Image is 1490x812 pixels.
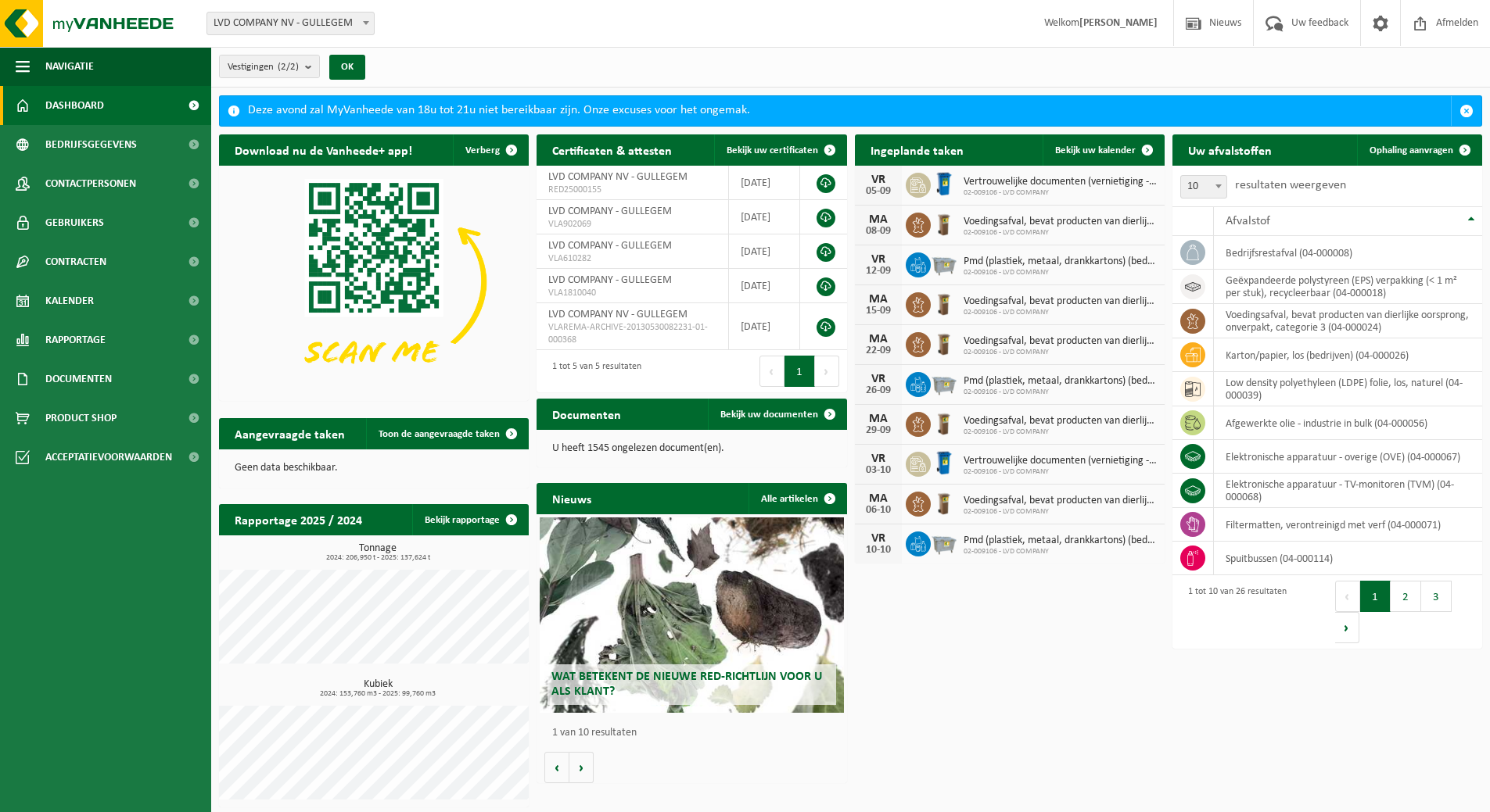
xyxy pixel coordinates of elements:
[552,728,838,739] p: 1 van 10 resultaten
[45,86,104,125] span: Dashboard
[931,529,957,556] img: WB-2500-GAL-GY-01
[863,213,894,226] div: MA
[548,184,716,196] span: RED25000155
[727,145,818,156] span: Bekijk uw certificaten
[931,449,957,476] img: WB-0240-HPE-BE-09
[863,385,894,396] div: 26-09
[548,309,688,320] span: LVD COMPANY NV - GULLEGEM
[931,170,957,197] img: WB-0240-HPE-BE-09
[45,281,94,320] span: Kalender
[227,543,529,562] h3: Tonnage
[863,453,894,465] div: VR
[964,176,1157,188] span: Vertrouwelijke documenten (vernietiging - recyclage)
[1235,179,1346,191] label: resultaten weergeven
[863,373,894,385] div: VR
[548,274,672,286] span: LVD COMPANY - GULLEGEM
[931,330,957,356] img: WB-0140-HPE-BN-01
[964,415,1157,427] span: Voedingsafval, bevat producten van dierlijke oorsprong, onverpakt, categorie 3
[964,295,1157,308] span: Voedingsafval, bevat producten van dierlijke oorsprong, onverpakt, categorie 3
[548,321,716,346] span: VLAREMA-ARCHIVE-20130530082231-01-000368
[248,96,1451,126] div: Deze avond zal MyVanheede van 18u tot 21u niet bereikbaar zijn. Onze excuses voor het ongemak.
[227,554,529,562] span: 2024: 206,950 t - 2025: 137,624 t
[964,427,1157,437] span: 02-009106 - LVD COMPANY
[219,504,378,535] h2: Rapportage 2025 / 2024
[729,303,800,350] td: [DATE]
[863,465,894,476] div: 03-10
[1214,440,1482,474] td: elektronische apparatuur - overige (OVE) (04-000067)
[964,188,1157,198] span: 02-009106 - LVD COMPANY
[537,134,688,165] h2: Certificaten & attesten
[227,679,529,698] h3: Kubiek
[548,171,688,183] span: LVD COMPANY NV - GULLEGEM
[964,507,1157,517] span: 02-009106 - LVD COMPANY
[537,483,607,513] h2: Nieuws
[964,388,1157,397] span: 02-009106 - LVD COMPANY
[749,483,846,514] a: Alle artikelen
[720,410,818,420] span: Bekijk uw documenten
[45,125,137,164] span: Bedrijfsgegevens
[1055,145,1136,156] span: Bekijk uw kalender
[45,47,94,86] span: Navigatie
[964,495,1157,507] span: Voedingsafval, bevat producten van dierlijke oorsprong, onverpakt, categorie 3
[366,418,527,449] a: Toon de aangevraagde taken
[964,268,1157,277] span: 02-009106 - LVD COMPANY
[45,320,106,359] span: Rapportage
[863,293,894,306] div: MA
[1043,134,1163,166] a: Bekijk uw kalender
[931,290,957,317] img: WB-0140-HPE-BN-01
[931,250,957,277] img: WB-2500-GAL-GY-01
[931,410,957,436] img: WB-0140-HPE-BN-01
[1391,581,1421,612] button: 2
[964,455,1157,467] span: Vertrouwelijke documenten (vernietiging - recyclage)
[1214,372,1482,406] td: low density polyethyleen (LDPE) folie, los, naturel (04-000039)
[548,218,716,231] span: VLA902069
[552,443,831,454] p: U heeft 1545 ongelezen document(en).
[412,504,527,535] a: Bekijk rapportage
[219,166,529,398] img: Download de VHEPlus App
[45,242,106,281] span: Contracten
[863,253,894,266] div: VR
[544,752,569,783] button: Vorige
[863,266,894,277] div: 12-09
[863,413,894,425] div: MA
[964,535,1157,547] span: Pmd (plastiek, metaal, drankkartons) (bedrijven)
[219,134,428,165] h2: Download nu de Vanheede+ app!
[964,547,1157,556] span: 02-009106 - LVD COMPANY
[1214,236,1482,270] td: bedrijfsrestafval (04-000008)
[863,545,894,556] div: 10-10
[1214,474,1482,508] td: elektronische apparatuur - TV-monitoren (TVM) (04-000068)
[964,308,1157,317] span: 02-009106 - LVD COMPANY
[569,752,594,783] button: Volgende
[784,356,815,387] button: 1
[863,186,894,197] div: 05-09
[548,206,672,217] span: LVD COMPANY - GULLEGEM
[207,13,374,34] span: LVD COMPANY NV - GULLEGEM
[863,226,894,237] div: 08-09
[45,438,172,477] span: Acceptatievoorwaarden
[548,252,716,265] span: VLA610282
[1421,581,1452,612] button: 3
[551,671,822,698] span: Wat betekent de nieuwe RED-richtlijn voor u als klant?
[235,463,513,474] p: Geen data beschikbaar.
[228,55,299,79] span: Vestigingen
[964,256,1157,268] span: Pmd (plastiek, metaal, drankkartons) (bedrijven)
[537,399,637,429] h2: Documenten
[1180,579,1287,645] div: 1 tot 10 van 26 resultaten
[863,505,894,516] div: 06-10
[863,345,894,356] div: 22-09
[931,210,957,237] img: WB-0140-HPE-BN-01
[1360,581,1391,612] button: 1
[863,425,894,436] div: 29-09
[729,234,800,269] td: [DATE]
[1226,215,1270,227] span: Afvalstof
[1181,176,1226,198] span: 10
[855,134,979,165] h2: Ingeplande taken
[227,690,529,698] span: 2024: 153,760 m3 - 2025: 99,760 m3
[540,517,843,713] a: Wat betekent de nieuwe RED-richtlijn voor u als klant?
[714,134,846,166] a: Bekijk uw certificaten
[45,203,104,242] span: Gebruikers
[1370,145,1453,156] span: Ophaling aanvragen
[1214,270,1482,304] td: geëxpandeerde polystyreen (EPS) verpakking (< 1 m² per stuk), recycleerbaar (04-000018)
[1079,17,1158,29] strong: [PERSON_NAME]
[548,240,672,252] span: LVD COMPANY - GULLEGEM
